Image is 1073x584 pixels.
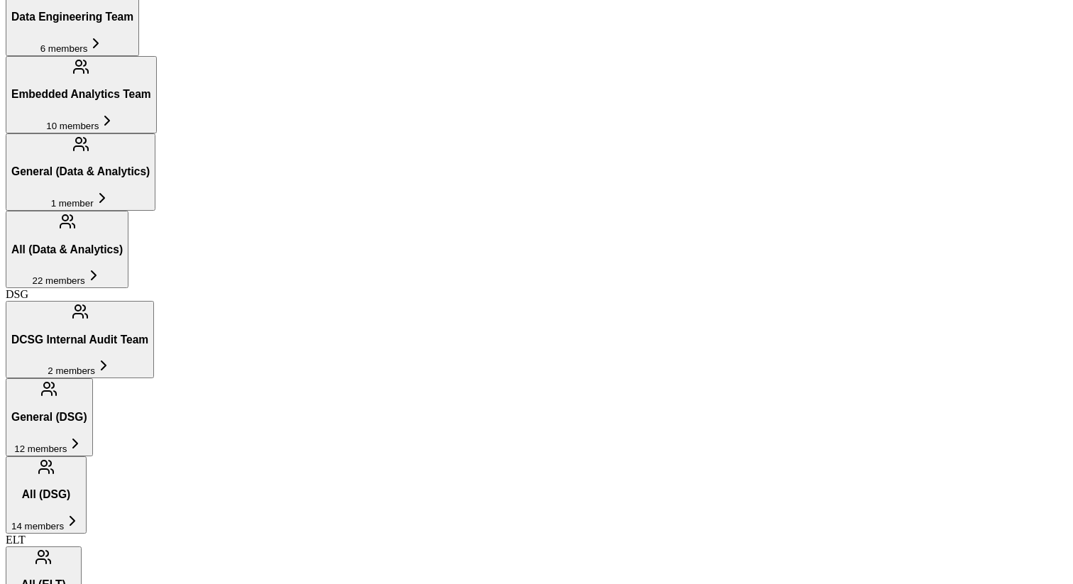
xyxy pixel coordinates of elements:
button: General (Data & Analytics)1 member [6,133,155,211]
button: Embedded Analytics Team10 members [6,56,157,133]
span: 12 members [14,443,67,454]
span: 10 members [46,121,99,131]
h3: General (DSG) [11,411,87,424]
button: All (DSG)14 members [6,456,87,534]
h3: DCSG Internal Audit Team [11,334,148,346]
span: 2 members [48,365,95,376]
h3: All (DSG) [11,488,81,501]
span: 14 members [11,521,64,531]
h3: General (Data & Analytics) [11,165,150,178]
button: All (Data & Analytics)22 members [6,211,128,288]
h3: Data Engineering Team [11,11,133,23]
h3: Embedded Analytics Team [11,88,151,101]
button: DCSG Internal Audit Team2 members [6,301,154,378]
span: DSG [6,288,28,300]
span: 1 member [51,198,94,209]
span: 6 members [40,43,88,54]
span: 22 members [33,275,85,286]
button: General (DSG)12 members [6,378,93,456]
span: ELT [6,534,26,546]
h3: All (Data & Analytics) [11,243,123,256]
